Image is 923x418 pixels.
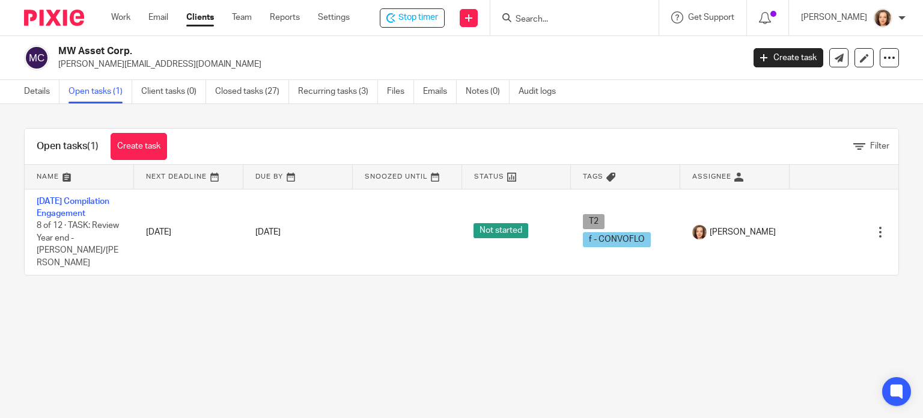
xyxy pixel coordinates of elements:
[270,11,300,23] a: Reports
[801,11,867,23] p: [PERSON_NAME]
[873,8,892,28] img: avatar-thumb.jpg
[692,225,707,239] img: avatar-thumb.jpg
[710,226,776,238] span: [PERSON_NAME]
[232,11,252,23] a: Team
[754,48,823,67] a: Create task
[466,80,510,103] a: Notes (0)
[58,58,736,70] p: [PERSON_NAME][EMAIL_ADDRESS][DOMAIN_NAME]
[519,80,565,103] a: Audit logs
[69,80,132,103] a: Open tasks (1)
[148,11,168,23] a: Email
[583,173,603,180] span: Tags
[255,228,281,236] span: [DATE]
[474,173,504,180] span: Status
[134,189,243,275] td: [DATE]
[583,214,605,229] span: T2
[688,13,734,22] span: Get Support
[870,142,889,150] span: Filter
[37,197,109,218] a: [DATE] Compilation Engagement
[387,80,414,103] a: Files
[58,45,600,58] h2: MW Asset Corp.
[215,80,289,103] a: Closed tasks (27)
[365,173,428,180] span: Snoozed Until
[24,45,49,70] img: svg%3E
[398,11,438,24] span: Stop timer
[87,141,99,151] span: (1)
[380,8,445,28] div: MW Asset Corp.
[24,80,59,103] a: Details
[37,221,119,267] span: 8 of 12 · TASK: Review Year end - [PERSON_NAME]/[PERSON_NAME]
[37,140,99,153] h1: Open tasks
[298,80,378,103] a: Recurring tasks (3)
[423,80,457,103] a: Emails
[318,11,350,23] a: Settings
[583,232,651,247] span: f - CONVOFLO
[474,223,528,238] span: Not started
[186,11,214,23] a: Clients
[111,11,130,23] a: Work
[514,14,623,25] input: Search
[111,133,167,160] a: Create task
[141,80,206,103] a: Client tasks (0)
[24,10,84,26] img: Pixie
